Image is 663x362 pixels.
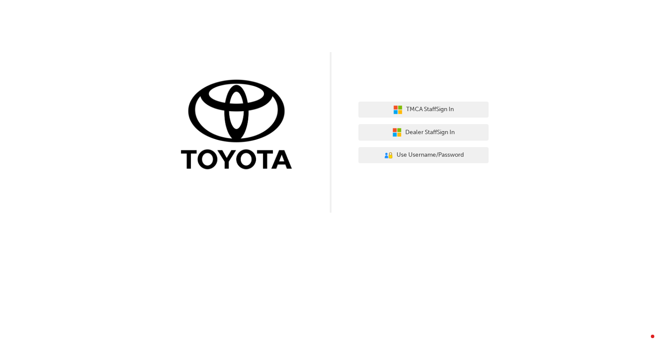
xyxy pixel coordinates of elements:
[174,78,305,174] img: Trak
[405,128,455,138] span: Dealer Staff Sign In
[358,102,489,118] button: TMCA StaffSign In
[358,147,489,164] button: Use Username/Password
[397,150,464,160] span: Use Username/Password
[633,332,654,353] iframe: Intercom live chat
[406,105,454,115] span: TMCA Staff Sign In
[358,124,489,141] button: Dealer StaffSign In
